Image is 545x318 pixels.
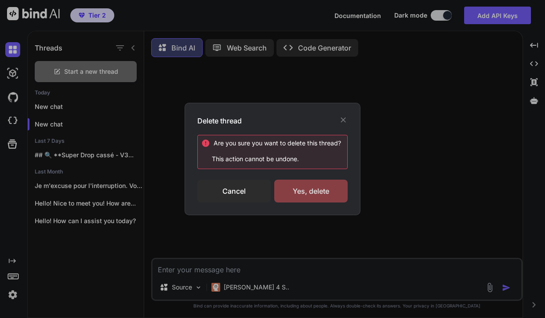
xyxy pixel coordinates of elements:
[214,139,341,148] div: Are you sure you want to delete this ?
[201,155,347,163] p: This action cannot be undone.
[317,139,338,147] span: thread
[197,116,242,126] h3: Delete thread
[197,180,271,202] div: Cancel
[274,180,348,202] div: Yes, delete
